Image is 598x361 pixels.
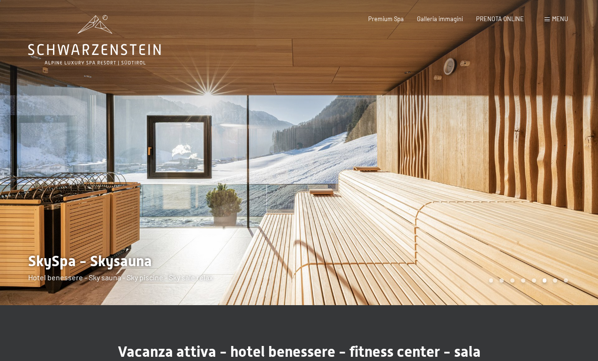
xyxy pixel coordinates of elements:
[417,15,463,23] a: Galleria immagini
[476,15,524,23] a: PRENOTA ONLINE
[553,278,557,283] div: Carousel Page 7
[486,278,568,283] div: Carousel Pagination
[489,278,493,283] div: Carousel Page 1
[564,278,568,283] div: Carousel Page 8
[500,278,504,283] div: Carousel Page 2
[543,278,547,283] div: Carousel Page 6 (Current Slide)
[368,15,404,23] a: Premium Spa
[510,278,515,283] div: Carousel Page 3
[521,278,525,283] div: Carousel Page 4
[552,15,568,23] span: Menu
[532,278,536,283] div: Carousel Page 5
